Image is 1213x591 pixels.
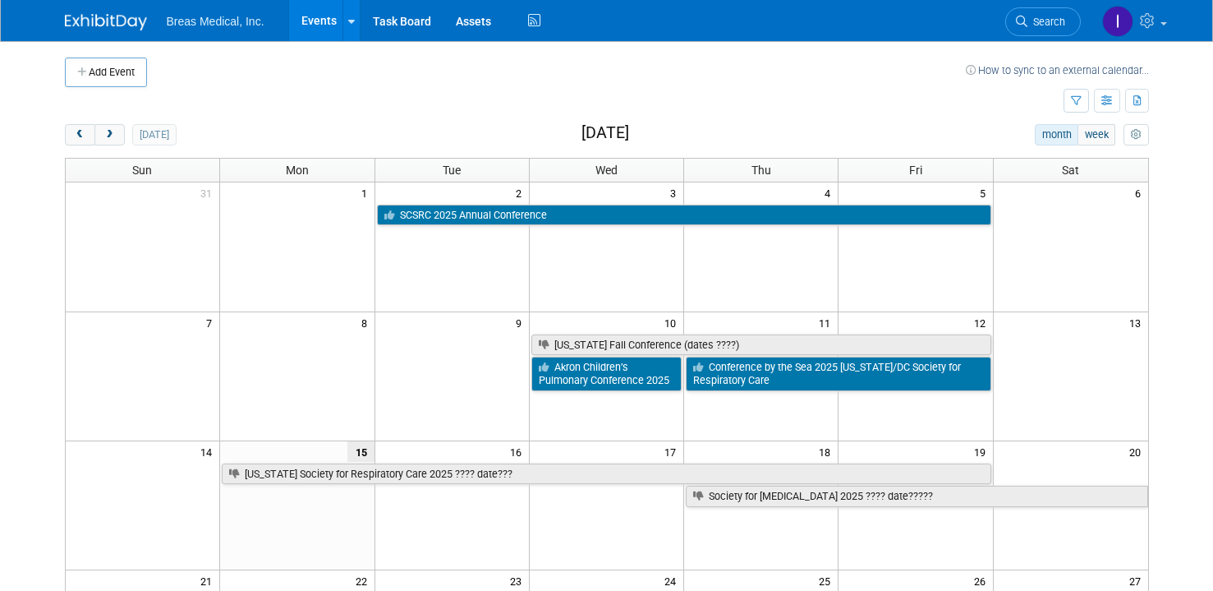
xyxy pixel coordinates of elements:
span: 31 [199,182,219,203]
a: Conference by the Sea 2025 [US_STATE]/DC Society for Respiratory Care [686,357,991,390]
span: Thu [751,164,771,177]
span: 20 [1128,441,1148,462]
span: 16 [508,441,529,462]
a: How to sync to an external calendar... [966,64,1149,76]
span: Search [1027,16,1065,28]
span: 10 [663,312,683,333]
span: 23 [508,570,529,591]
span: 6 [1133,182,1148,203]
span: 17 [663,441,683,462]
h2: [DATE] [581,124,629,142]
span: 8 [360,312,374,333]
a: [US_STATE] Society for Respiratory Care 2025 ???? date??? [222,464,990,485]
span: Wed [595,164,618,177]
span: 2 [514,182,529,203]
span: 12 [972,312,993,333]
span: 14 [199,441,219,462]
span: 18 [817,441,838,462]
button: next [94,124,125,145]
button: myCustomButton [1123,124,1148,145]
a: SCSRC 2025 Annual Conference [377,205,991,226]
button: week [1077,124,1115,145]
span: 13 [1128,312,1148,333]
span: 9 [514,312,529,333]
i: Personalize Calendar [1131,130,1142,141]
span: 11 [817,312,838,333]
span: 27 [1128,570,1148,591]
span: Breas Medical, Inc. [167,15,264,28]
a: Search [1005,7,1081,36]
span: Tue [443,164,461,177]
span: Sun [132,164,152,177]
a: Akron Children’s Pulmonary Conference 2025 [531,357,682,390]
span: 5 [978,182,993,203]
a: Society for [MEDICAL_DATA] 2025 ???? date????? [686,486,1147,507]
span: 19 [972,441,993,462]
button: [DATE] [132,124,176,145]
span: 24 [663,570,683,591]
span: Sat [1062,164,1079,177]
button: month [1035,124,1078,145]
span: 25 [817,570,838,591]
span: 15 [347,441,374,462]
a: [US_STATE] Fall Conference (dates ????) [531,335,991,356]
span: Mon [286,164,309,177]
img: Inga Dolezar [1102,6,1133,37]
span: 4 [823,182,838,203]
span: 7 [204,312,219,333]
span: 1 [360,182,374,203]
span: 22 [354,570,374,591]
span: 3 [669,182,683,203]
span: Fri [909,164,922,177]
button: Add Event [65,58,147,87]
img: ExhibitDay [65,14,147,30]
span: 26 [972,570,993,591]
button: prev [65,124,95,145]
span: 21 [199,570,219,591]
